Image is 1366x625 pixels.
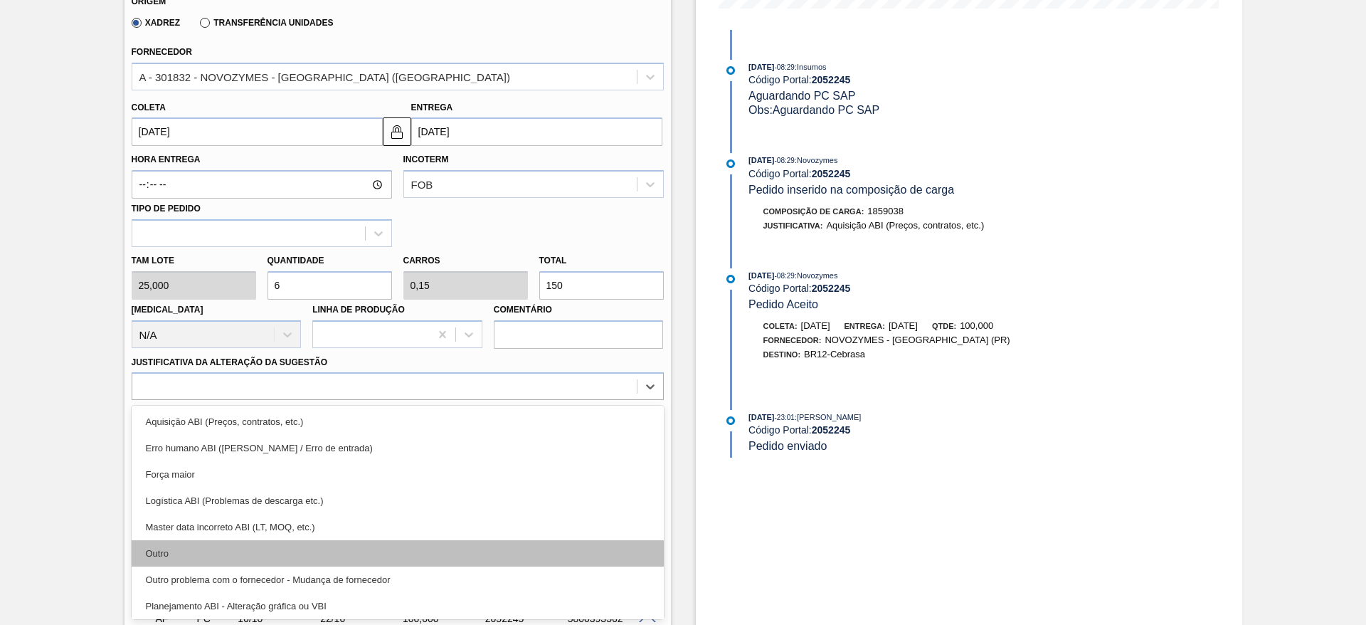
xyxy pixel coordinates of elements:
span: [DATE] [748,413,774,421]
div: Master data incorreto ABI (LT, MOQ, etc.) [132,514,664,540]
div: Código Portal: [748,283,1086,294]
span: - 08:29 [775,157,795,164]
span: BR12-Cebrasa [804,349,865,359]
div: Código Portal: [748,74,1086,85]
img: atual [726,159,735,168]
div: Planejamento ABI - Alteração gráfica ou VBI [132,593,664,619]
span: Coleta: [763,322,798,330]
div: Código Portal: [748,424,1086,436]
label: Incoterm [403,154,449,164]
span: [DATE] [748,156,774,164]
div: Erro humano ABI ([PERSON_NAME] / Erro de entrada) [132,435,664,461]
span: Aquisição ABI (Preços, contratos, etc.) [826,220,984,231]
span: [DATE] [748,63,774,71]
div: Outro [132,540,664,567]
span: Obs: Aguardando PC SAP [748,104,879,116]
input: dd/mm/yyyy [132,117,383,146]
div: FOB [411,179,433,191]
span: [DATE] [748,271,774,280]
strong: 2052245 [812,168,851,179]
label: Tam lote [132,251,256,271]
span: - 08:29 [775,63,795,71]
label: Justificativa da Alteração da Sugestão [132,357,328,367]
label: Linha de Produção [312,305,405,315]
label: Comentário [494,300,664,320]
span: 1859038 [867,206,904,216]
label: Transferência Unidades [200,18,333,28]
span: Pedido inserido na composição de carga [748,184,954,196]
span: NOVOZYMES - [GEOGRAPHIC_DATA] (PR) [825,335,1010,345]
span: : Novozymes [795,156,838,164]
span: Qtde: [932,322,956,330]
div: Outro problema com o fornecedor - Mudança de fornecedor [132,567,664,593]
label: Fornecedor [132,47,192,57]
span: - 08:29 [775,272,795,280]
strong: 2052245 [812,424,851,436]
strong: 2052245 [812,283,851,294]
input: dd/mm/yyyy [411,117,662,146]
span: Aguardando PC SAP [748,90,855,102]
label: Entrega [411,103,453,112]
span: : Insumos [795,63,827,71]
label: Observações [132,404,664,424]
label: Coleta [132,103,166,112]
div: A - 301832 - NOVOZYMES - [GEOGRAPHIC_DATA] ([GEOGRAPHIC_DATA]) [139,70,511,83]
span: Entrega: [845,322,885,330]
span: [DATE] [889,320,918,331]
div: Código Portal: [748,168,1086,179]
span: : [PERSON_NAME] [795,413,862,421]
label: Tipo de pedido [132,204,201,214]
span: Justificativa: [763,221,823,230]
span: Destino: [763,350,801,359]
button: locked [383,117,411,146]
img: atual [726,66,735,75]
label: Quantidade [268,256,324,266]
span: Pedido Aceito [748,298,818,310]
span: 100,000 [960,320,993,331]
label: Total [539,256,567,266]
img: locked [388,123,406,140]
div: Logística ABI (Problemas de descarga etc.) [132,488,664,514]
img: atual [726,416,735,425]
div: Aquisição ABI (Preços, contratos, etc.) [132,409,664,435]
span: Pedido enviado [748,440,827,452]
span: [DATE] [801,320,830,331]
label: [MEDICAL_DATA] [132,305,203,315]
span: Fornecedor: [763,336,822,345]
label: Xadrez [132,18,181,28]
img: atual [726,275,735,283]
span: : Novozymes [795,271,838,280]
span: Composição de Carga : [763,207,864,216]
span: - 23:01 [775,414,795,421]
label: Carros [403,256,440,266]
label: Hora Entrega [132,149,392,170]
strong: 2052245 [812,74,851,85]
div: Força maior [132,461,664,488]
